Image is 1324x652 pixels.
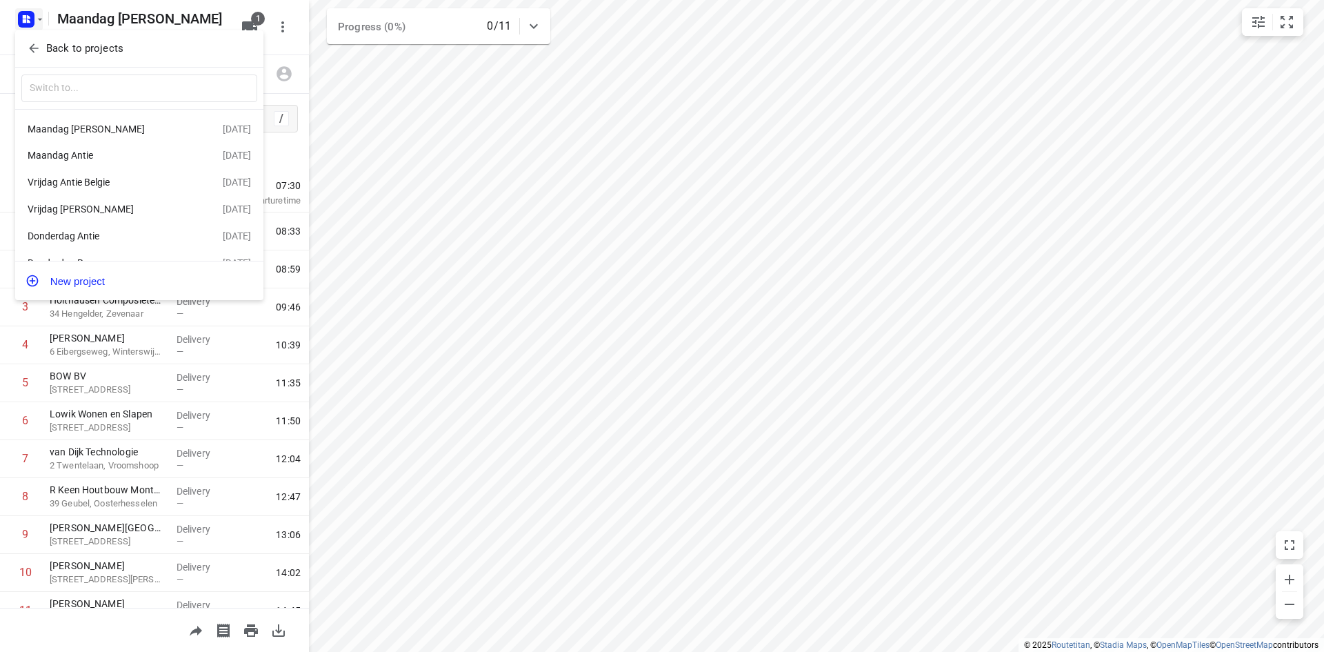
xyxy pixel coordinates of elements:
[223,124,251,135] div: [DATE]
[15,169,263,196] div: Vrijdag Antie Belgie[DATE]
[15,267,263,295] button: New project
[28,177,186,188] div: Vrijdag Antie Belgie
[223,230,251,241] div: [DATE]
[223,150,251,161] div: [DATE]
[21,37,257,60] button: Back to projects
[28,124,186,135] div: Maandag [PERSON_NAME]
[15,115,263,142] div: Maandag [PERSON_NAME][DATE]
[28,150,186,161] div: Maandag Antie
[28,204,186,215] div: Vrijdag [PERSON_NAME]
[223,204,251,215] div: [DATE]
[28,230,186,241] div: Donderdag Antie
[223,257,251,268] div: [DATE]
[15,142,263,169] div: Maandag Antie[DATE]
[223,177,251,188] div: [DATE]
[15,223,263,250] div: Donderdag Antie[DATE]
[28,257,186,268] div: Donderdag Barry
[15,196,263,223] div: Vrijdag [PERSON_NAME][DATE]
[21,75,257,103] input: Switch to...
[46,41,123,57] p: Back to projects
[15,250,263,277] div: Donderdag Barry[DATE]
